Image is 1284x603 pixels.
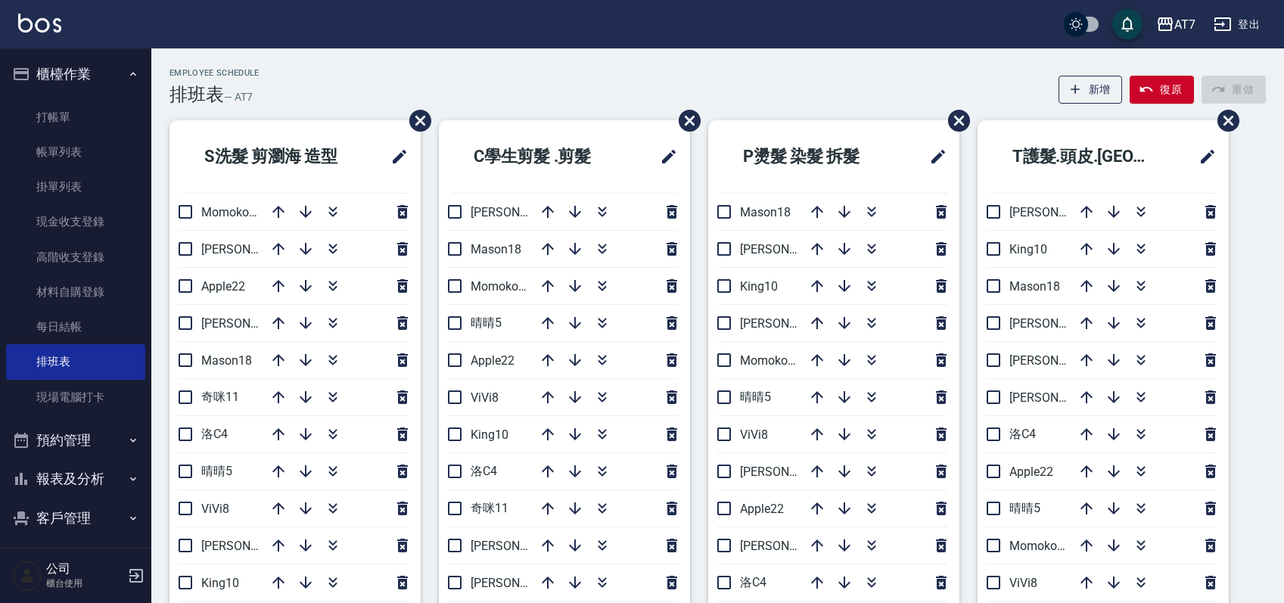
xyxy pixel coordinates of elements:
[471,353,515,368] span: Apple22
[201,316,299,331] span: [PERSON_NAME]2
[471,576,568,590] span: [PERSON_NAME]2
[6,459,145,499] button: 報表及分析
[740,390,771,404] span: 晴晴5
[1009,501,1040,515] span: 晴晴5
[6,499,145,538] button: 客戶管理
[46,561,123,577] h5: 公司
[1112,9,1143,39] button: save
[224,89,253,105] h6: — AT7
[990,129,1179,184] h2: T護髮.頭皮.[GEOGRAPHIC_DATA]
[451,129,632,184] h2: C學生剪髮 .剪髮
[1009,539,1071,553] span: Momoko12
[1208,11,1266,39] button: 登出
[1009,353,1107,368] span: [PERSON_NAME]9
[1009,316,1107,331] span: [PERSON_NAME]6
[46,577,123,590] p: 櫃台使用
[1009,576,1037,590] span: ViVi8
[6,421,145,460] button: 預約管理
[920,138,947,175] span: 修改班表的標題
[182,129,371,184] h2: S洗髮 剪瀏海 造型
[1009,465,1053,479] span: Apple22
[201,576,239,590] span: King10
[740,279,778,294] span: King10
[201,279,245,294] span: Apple22
[6,204,145,239] a: 現金收支登錄
[740,575,766,589] span: 洛C4
[471,242,521,256] span: Mason18
[1206,98,1242,143] span: 刪除班表
[1009,205,1107,219] span: [PERSON_NAME]2
[740,539,838,553] span: [PERSON_NAME]6
[1009,390,1107,405] span: [PERSON_NAME]7
[6,344,145,379] a: 排班表
[201,205,263,219] span: Momoko12
[471,205,568,219] span: [PERSON_NAME]9
[471,427,508,442] span: King10
[667,98,703,143] span: 刪除班表
[201,353,252,368] span: Mason18
[740,316,838,331] span: [PERSON_NAME]7
[1174,15,1195,34] div: AT7
[651,138,678,175] span: 修改班表的標題
[1130,76,1194,104] button: 復原
[1150,9,1202,40] button: AT7
[1059,76,1123,104] button: 新增
[471,539,568,553] span: [PERSON_NAME]7
[6,135,145,169] a: 帳單列表
[169,68,260,78] h2: Employee Schedule
[381,138,409,175] span: 修改班表的標題
[169,84,224,105] h3: 排班表
[12,561,42,591] img: Person
[740,353,801,368] span: Momoko12
[6,240,145,275] a: 高階收支登錄
[1009,242,1047,256] span: King10
[471,464,497,478] span: 洛C4
[6,537,145,577] button: 員工及薪資
[6,380,145,415] a: 現場電腦打卡
[201,242,299,256] span: [PERSON_NAME]9
[398,98,434,143] span: 刪除班表
[6,54,145,94] button: 櫃檯作業
[6,309,145,344] a: 每日結帳
[471,501,508,515] span: 奇咪11
[6,100,145,135] a: 打帳單
[18,14,61,33] img: Logo
[1189,138,1217,175] span: 修改班表的標題
[740,502,784,516] span: Apple22
[471,315,502,330] span: 晴晴5
[740,427,768,442] span: ViVi8
[201,390,239,404] span: 奇咪11
[6,169,145,204] a: 掛單列表
[937,98,972,143] span: 刪除班表
[201,502,229,516] span: ViVi8
[1009,427,1036,441] span: 洛C4
[471,390,499,405] span: ViVi8
[6,275,145,309] a: 材料自購登錄
[720,129,901,184] h2: P燙髮 染髮 拆髮
[1009,279,1060,294] span: Mason18
[201,464,232,478] span: 晴晴5
[740,205,791,219] span: Mason18
[201,427,228,441] span: 洛C4
[740,242,838,256] span: [PERSON_NAME]9
[740,465,838,479] span: [PERSON_NAME]2
[201,539,299,553] span: [PERSON_NAME]7
[471,279,532,294] span: Momoko12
